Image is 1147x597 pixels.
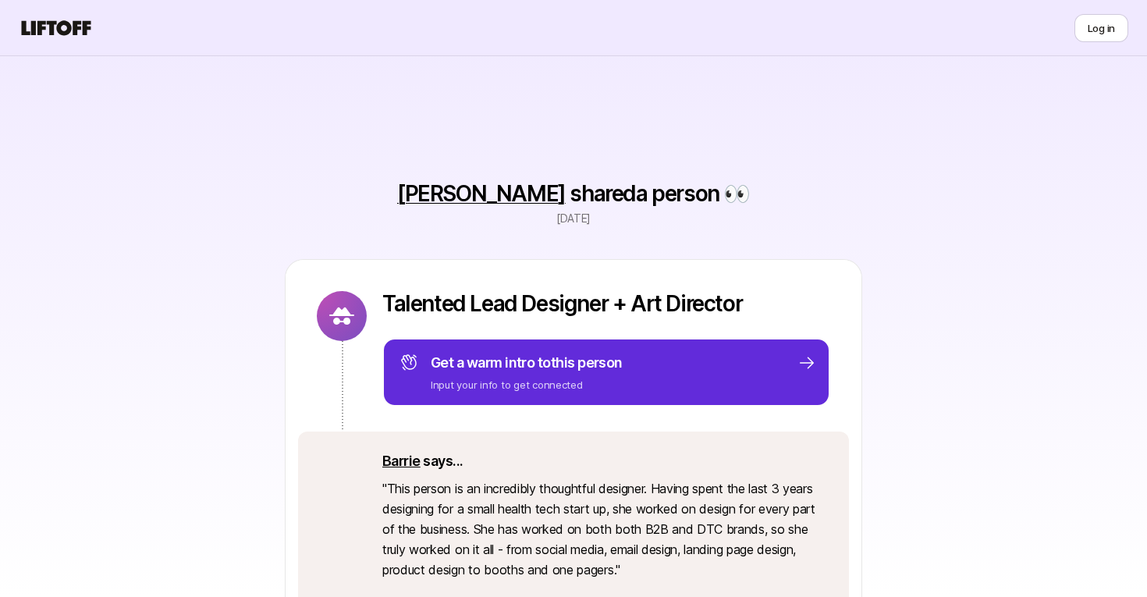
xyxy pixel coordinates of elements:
span: to this person [538,354,623,371]
a: [PERSON_NAME] [397,180,566,207]
a: Barrie [382,453,421,469]
p: shared a person 👀 [397,181,750,206]
p: Get a warm intro [431,352,623,374]
p: Talented Lead Designer + Art Director [382,291,830,316]
p: Input your info to get connected [431,377,623,393]
p: says... [382,450,818,472]
p: " This person is an incredibly thoughtful designer. Having spent the last 3 years designing for a... [382,478,818,580]
p: [DATE] [556,209,591,228]
button: Log in [1074,14,1128,42]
